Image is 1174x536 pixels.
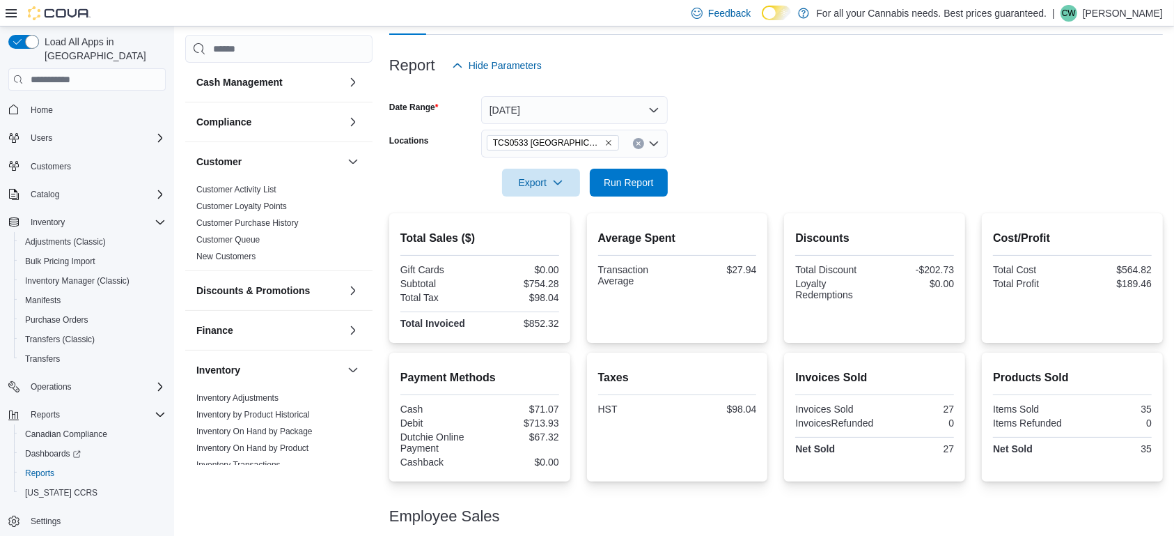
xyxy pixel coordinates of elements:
button: Customers [3,156,171,176]
span: Home [31,105,53,116]
button: Inventory [345,362,361,378]
a: Inventory Transactions [196,460,281,470]
button: Transfers (Classic) [14,330,171,349]
a: Manifests [19,292,66,309]
span: Inventory [25,214,166,231]
a: Customer Loyalty Points [196,201,287,211]
button: Compliance [345,114,361,130]
button: Transfers [14,349,171,369]
h2: Discounts [795,230,954,247]
button: Run Report [590,169,668,197]
button: Inventory [25,214,70,231]
div: Items Refunded [993,418,1070,429]
p: | [1052,5,1055,22]
a: Home [25,102,58,118]
button: Catalog [25,186,65,203]
button: Operations [25,378,77,395]
span: Customers [25,158,166,175]
h3: Cash Management [196,75,283,89]
span: Inventory [31,217,65,228]
span: Inventory by Product Historical [196,409,310,420]
button: Customer [345,153,361,170]
div: $71.07 [483,404,559,415]
h2: Average Spent [598,230,757,247]
span: Inventory Transactions [196,459,281,470]
span: Bulk Pricing Import [25,256,95,267]
div: HST [598,404,675,415]
span: Export [510,169,572,197]
span: Dashboards [19,445,166,462]
button: Inventory [196,363,342,377]
span: Catalog [31,189,59,200]
h3: Inventory [196,363,240,377]
h2: Cost/Profit [993,230,1152,247]
span: TCS0533 [GEOGRAPHIC_DATA] [493,136,602,150]
span: Canadian Compliance [25,429,107,440]
div: $0.00 [483,264,559,275]
button: Inventory [3,213,171,232]
span: Transfers (Classic) [19,331,166,348]
div: Cash [400,404,477,415]
div: Items Sold [993,404,1070,415]
span: Inventory Manager (Classic) [19,273,166,289]
div: Transaction Average [598,264,675,286]
div: Chris Wood [1060,5,1077,22]
button: Reports [14,464,171,483]
button: Cash Management [196,75,342,89]
button: Finance [196,323,342,337]
div: Gift Cards [400,264,477,275]
span: Reports [31,409,60,420]
strong: Total Invoiced [400,318,465,329]
div: $27.94 [680,264,757,275]
span: Operations [25,378,166,395]
div: $852.32 [483,318,559,329]
button: [DATE] [481,96,668,124]
span: Customers [31,161,71,172]
button: Reports [3,405,171,424]
a: Reports [19,465,60,482]
a: Inventory by Product Historical [196,410,310,420]
div: Debit [400,418,477,429]
button: Reports [25,406,65,423]
button: Canadian Compliance [14,424,171,444]
span: Feedback [708,6,751,20]
button: Compliance [196,115,342,129]
a: Inventory Adjustments [196,393,279,403]
div: $564.82 [1075,264,1152,275]
div: 27 [877,443,954,454]
h2: Total Sales ($) [400,230,559,247]
div: $189.46 [1075,278,1152,289]
h2: Invoices Sold [795,369,954,386]
strong: Net Sold [795,443,835,454]
h3: Customer [196,155,242,169]
span: Users [31,132,52,144]
button: Operations [3,377,171,397]
span: [US_STATE] CCRS [25,487,97,498]
span: Users [25,130,166,146]
a: Adjustments (Classic) [19,233,111,250]
h2: Taxes [598,369,757,386]
a: Bulk Pricing Import [19,253,101,270]
a: Customer Activity List [196,185,276,194]
strong: Net Sold [993,443,1033,454]
a: Inventory Manager (Classic) [19,273,135,289]
div: -$202.73 [877,264,954,275]
button: Bulk Pricing Import [14,252,171,271]
span: Customer Queue [196,234,260,245]
h3: Employee Sales [389,508,500,525]
span: Dashboards [25,448,81,459]
div: $98.04 [483,292,559,303]
a: Dashboards [14,444,171,464]
span: TCS0533 Richmond [487,135,619,151]
button: Discounts & Promotions [345,282,361,299]
span: Transfers [25,353,60,365]
h3: Report [389,57,435,74]
span: Settings [31,516,61,527]
div: $754.28 [483,278,559,289]
span: Purchase Orders [25,314,88,326]
div: Loyalty Redemptions [795,278,872,300]
button: Purchase Orders [14,310,171,330]
span: Inventory On Hand by Product [196,443,308,454]
div: Subtotal [400,278,477,289]
span: Home [25,100,166,118]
